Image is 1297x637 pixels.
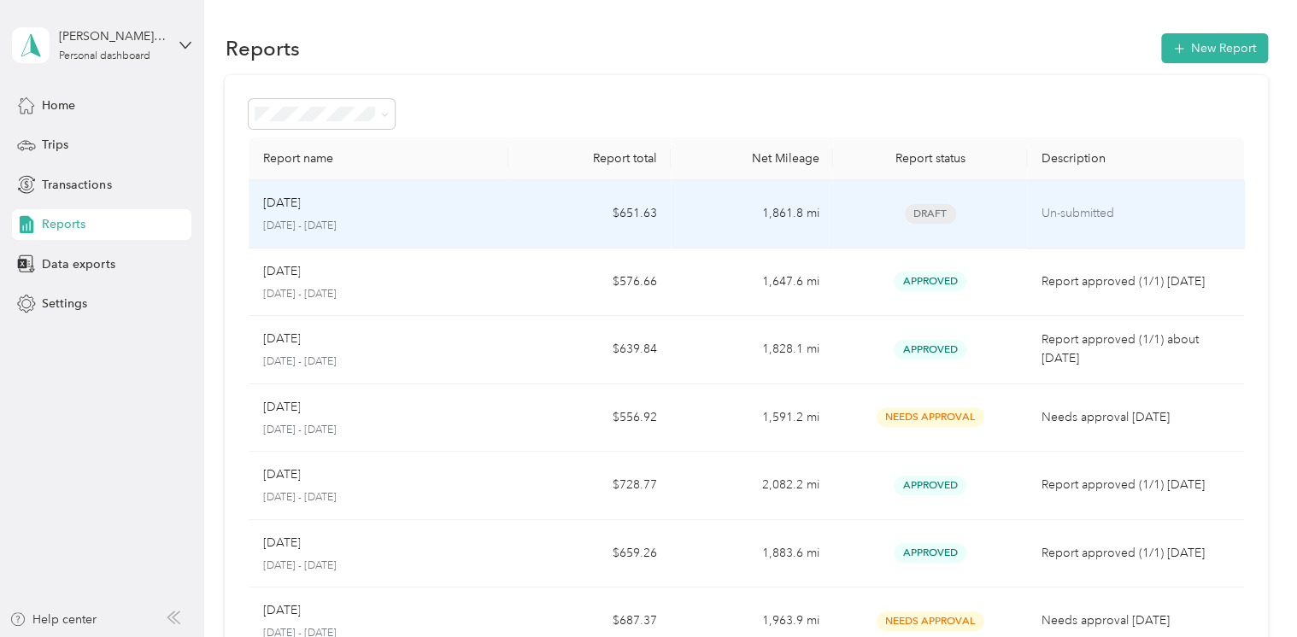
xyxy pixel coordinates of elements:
th: Report name [249,137,508,180]
div: Report status [847,151,1014,166]
p: [DATE] - [DATE] [262,558,495,574]
td: $659.26 [508,520,671,588]
p: Report approved (1/1) [DATE] [1041,272,1230,291]
td: $639.84 [508,316,671,384]
span: Draft [905,204,956,224]
th: Description [1027,137,1243,180]
span: Approved [894,476,966,495]
p: Report approved (1/1) [DATE] [1041,544,1230,563]
span: Approved [894,272,966,291]
div: Personal dashboard [59,51,150,61]
button: Help center [9,611,97,628]
p: [DATE] [262,194,300,213]
p: [DATE] [262,262,300,281]
th: Net Mileage [671,137,833,180]
p: Needs approval [DATE] [1041,408,1230,427]
td: 1,883.6 mi [671,520,833,588]
span: Settings [42,295,87,313]
span: Home [42,96,75,114]
p: Un-submitted [1041,204,1230,223]
p: [DATE] [262,330,300,348]
p: [DATE] - [DATE] [262,490,495,506]
td: $651.63 [508,180,671,248]
p: Needs approval [DATE] [1041,611,1230,630]
td: 1,647.6 mi [671,248,833,317]
iframe: Everlance-gr Chat Button Frame [1201,541,1297,637]
p: [DATE] [262,601,300,620]
span: Approved [894,340,966,359]
p: [DATE] [262,465,300,484]
td: 1,828.1 mi [671,316,833,384]
p: [DATE] - [DATE] [262,354,495,370]
span: Needs Approval [877,407,984,427]
td: 1,861.8 mi [671,180,833,248]
td: $556.92 [508,384,671,453]
span: Trips [42,136,68,154]
td: $728.77 [508,452,671,520]
h1: Reports [225,39,299,57]
p: Report approved (1/1) [DATE] [1041,476,1230,494]
th: Report total [508,137,671,180]
span: Reports [42,215,85,233]
td: 2,082.2 mi [671,452,833,520]
p: [DATE] - [DATE] [262,423,495,438]
span: Data exports [42,255,114,273]
p: [DATE] [262,534,300,552]
p: Report approved (1/1) about [DATE] [1041,330,1230,368]
p: [DATE] - [DATE] [262,287,495,302]
p: [DATE] [262,398,300,417]
span: Approved [894,543,966,563]
div: [PERSON_NAME][EMAIL_ADDRESS][PERSON_NAME][DOMAIN_NAME] [59,27,166,45]
p: [DATE] - [DATE] [262,219,495,234]
span: Needs Approval [877,611,984,631]
span: Transactions [42,176,111,194]
td: $576.66 [508,248,671,317]
button: New Report [1161,33,1268,63]
td: 1,591.2 mi [671,384,833,453]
